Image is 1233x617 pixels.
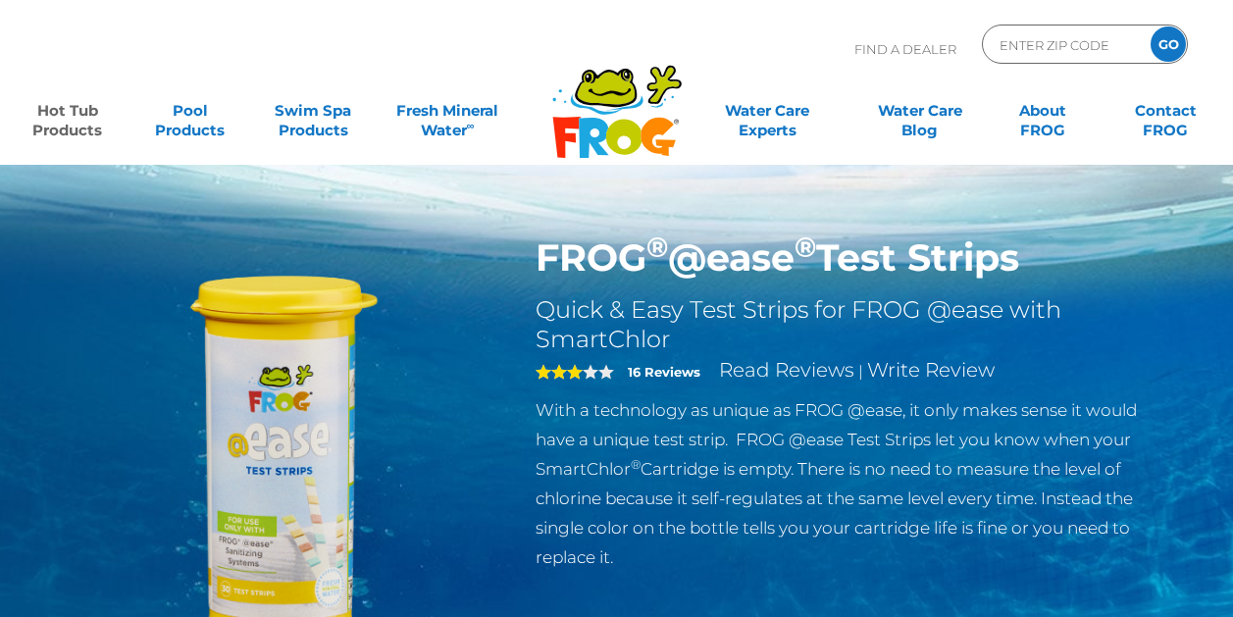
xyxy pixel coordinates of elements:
sup: ∞ [467,119,475,132]
h2: Quick & Easy Test Strips for FROG @ease with SmartChlor [536,295,1176,354]
sup: ® [631,457,641,472]
a: Hot TubProducts [20,91,115,130]
a: AboutFROG [995,91,1090,130]
a: Fresh MineralWater∞ [388,91,508,130]
strong: 16 Reviews [628,364,700,380]
a: Water CareExperts [690,91,845,130]
a: PoolProducts [142,91,237,130]
p: With a technology as unique as FROG @ease, it only makes sense it would have a unique test strip.... [536,395,1176,572]
a: Write Review [867,358,995,382]
a: ContactFROG [1118,91,1213,130]
a: Swim SpaProducts [265,91,360,130]
span: 3 [536,364,583,380]
input: GO [1151,26,1186,62]
span: | [858,362,863,381]
p: Find A Dealer [854,25,956,74]
h1: FROG @ease Test Strips [536,235,1176,281]
img: Frog Products Logo [541,39,693,159]
sup: ® [795,230,816,264]
a: Water CareBlog [872,91,967,130]
a: Read Reviews [719,358,854,382]
sup: ® [646,230,668,264]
